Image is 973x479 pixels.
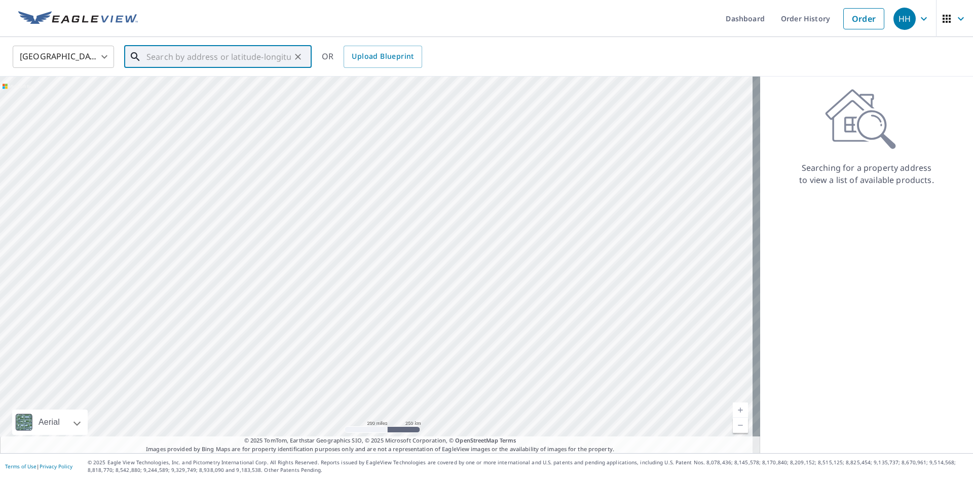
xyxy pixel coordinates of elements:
[500,436,516,444] a: Terms
[35,410,63,435] div: Aerial
[352,50,414,63] span: Upload Blueprint
[244,436,516,445] span: © 2025 TomTom, Earthstar Geographics SIO, © 2025 Microsoft Corporation, ©
[5,463,72,469] p: |
[146,43,291,71] input: Search by address or latitude-longitude
[799,162,934,186] p: Searching for a property address to view a list of available products.
[291,50,305,64] button: Clear
[18,11,138,26] img: EV Logo
[843,8,884,29] a: Order
[344,46,422,68] a: Upload Blueprint
[88,459,968,474] p: © 2025 Eagle View Technologies, Inc. and Pictometry International Corp. All Rights Reserved. Repo...
[5,463,36,470] a: Terms of Use
[733,418,748,433] a: Current Level 5, Zoom Out
[40,463,72,470] a: Privacy Policy
[733,402,748,418] a: Current Level 5, Zoom In
[322,46,422,68] div: OR
[13,43,114,71] div: [GEOGRAPHIC_DATA]
[893,8,916,30] div: HH
[455,436,498,444] a: OpenStreetMap
[12,410,88,435] div: Aerial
